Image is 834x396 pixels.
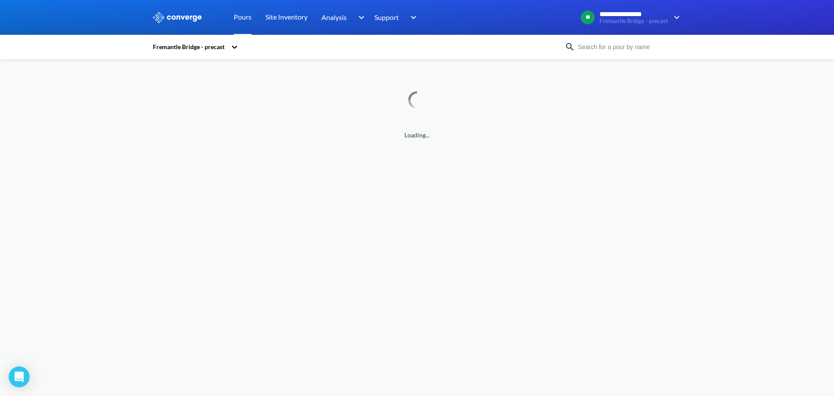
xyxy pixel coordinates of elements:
[152,130,682,140] span: Loading...
[321,12,347,23] span: Analysis
[565,42,575,52] img: icon-search.svg
[152,42,227,52] div: Fremantle Bridge - precast
[668,12,682,23] img: downArrow.svg
[599,18,668,24] span: Fremantle Bridge - precast
[405,12,419,23] img: downArrow.svg
[152,12,202,23] img: logo_ewhite.svg
[374,12,399,23] span: Support
[9,366,30,387] div: Open Intercom Messenger
[575,42,680,52] input: Search for a pour by name
[353,12,367,23] img: downArrow.svg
